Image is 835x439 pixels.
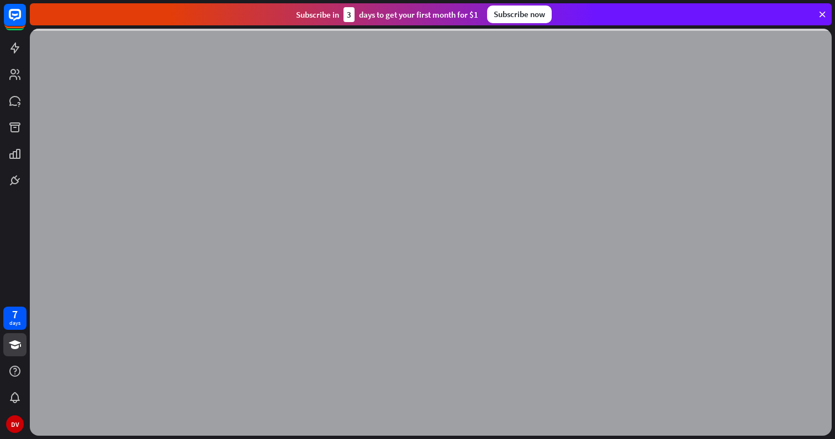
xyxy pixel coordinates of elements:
[343,7,355,22] div: 3
[12,309,18,319] div: 7
[3,307,27,330] a: 7 days
[6,415,24,433] div: DV
[296,7,478,22] div: Subscribe in days to get your first month for $1
[9,319,20,327] div: days
[487,6,552,23] div: Subscribe now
